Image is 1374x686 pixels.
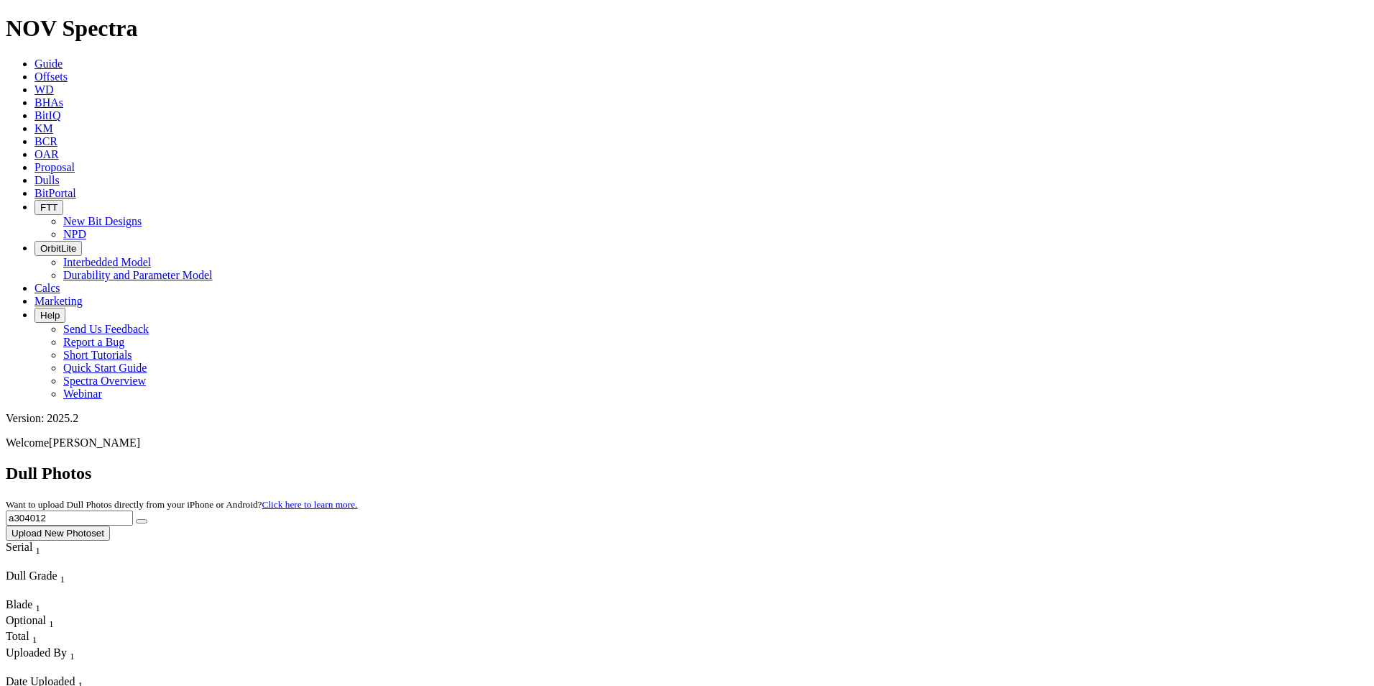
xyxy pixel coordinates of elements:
a: Interbedded Model [63,256,151,268]
div: Sort None [6,646,141,675]
span: Sort None [32,630,37,642]
a: Guide [34,58,63,70]
div: Total Sort None [6,630,56,646]
a: WD [34,83,54,96]
a: Spectra Overview [63,375,146,387]
div: Dull Grade Sort None [6,570,106,585]
a: Click here to learn more. [262,499,358,510]
div: Column Menu [6,557,67,570]
sub: 1 [32,635,37,646]
div: Sort None [6,630,56,646]
sub: 1 [35,603,40,613]
button: FTT [34,200,63,215]
sub: 1 [35,545,40,556]
a: Send Us Feedback [63,323,149,335]
a: BHAs [34,96,63,109]
a: Quick Start Guide [63,362,147,374]
input: Search Serial Number [6,511,133,526]
div: Sort None [6,570,106,598]
div: Optional Sort None [6,614,56,630]
div: Column Menu [6,662,141,675]
a: Durability and Parameter Model [63,269,213,281]
h1: NOV Spectra [6,15,1368,42]
sub: 1 [60,574,65,585]
a: BitIQ [34,109,60,122]
a: Short Tutorials [63,349,132,361]
span: Serial [6,541,32,553]
span: Optional [6,614,46,626]
div: Sort None [6,541,67,570]
a: Dulls [34,174,60,186]
div: Serial Sort None [6,541,67,557]
a: Offsets [34,70,68,83]
p: Welcome [6,436,1368,449]
button: Upload New Photoset [6,526,110,541]
a: Report a Bug [63,336,124,348]
div: Sort None [6,598,56,614]
small: Want to upload Dull Photos directly from your iPhone or Android? [6,499,357,510]
span: Uploaded By [6,646,67,659]
div: Blade Sort None [6,598,56,614]
a: KM [34,122,53,134]
span: Sort None [60,570,65,582]
span: Sort None [35,541,40,553]
a: BCR [34,135,57,147]
span: Dull Grade [6,570,57,582]
a: BitPortal [34,187,76,199]
button: Help [34,308,65,323]
div: Sort None [6,614,56,630]
button: OrbitLite [34,241,82,256]
span: Help [40,310,60,321]
div: Column Menu [6,585,106,598]
h2: Dull Photos [6,464,1368,483]
a: OAR [34,148,59,160]
span: [PERSON_NAME] [49,436,140,449]
span: Sort None [70,646,75,659]
div: Version: 2025.2 [6,412,1368,425]
a: Calcs [34,282,60,294]
span: Sort None [35,598,40,610]
a: Proposal [34,161,75,173]
sub: 1 [70,651,75,662]
span: OrbitLite [40,243,76,254]
a: New Bit Designs [63,215,142,227]
a: Webinar [63,388,102,400]
a: NPD [63,228,86,240]
span: Total [6,630,29,642]
a: Marketing [34,295,83,307]
div: Uploaded By Sort None [6,646,141,662]
span: Sort None [49,614,54,626]
span: FTT [40,202,57,213]
span: Blade [6,598,32,610]
sub: 1 [49,618,54,629]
